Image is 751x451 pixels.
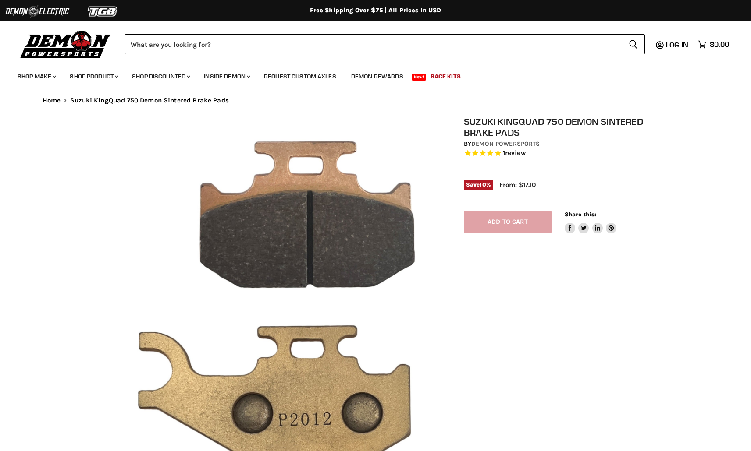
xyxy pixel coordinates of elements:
form: Product [125,34,645,54]
div: by [464,139,664,149]
span: Log in [666,40,688,49]
button: Search [622,34,645,54]
span: $0.00 [710,40,729,49]
aside: Share this: [565,211,617,234]
span: 1 reviews [503,149,526,157]
span: Rated 5.0 out of 5 stars 1 reviews [464,149,664,158]
span: New! [412,74,427,81]
a: Shop Make [11,67,61,85]
a: Home [43,97,61,104]
a: Demon Rewards [345,67,410,85]
div: Free Shipping Over $75 | All Prices In USD [25,7,726,14]
span: Suzuki KingQuad 750 Demon Sintered Brake Pads [70,97,229,104]
a: $0.00 [694,38,733,51]
a: Demon Powersports [471,140,540,148]
input: Search [125,34,622,54]
span: 10 [480,181,486,188]
h1: Suzuki KingQuad 750 Demon Sintered Brake Pads [464,116,664,138]
a: Log in [662,41,694,49]
img: Demon Powersports [18,28,114,60]
ul: Main menu [11,64,727,85]
span: review [505,149,526,157]
img: TGB Logo 2 [70,3,136,20]
a: Shop Product [63,67,124,85]
nav: Breadcrumbs [25,97,726,104]
a: Inside Demon [197,67,256,85]
span: Share this: [565,211,596,218]
a: Request Custom Axles [257,67,343,85]
a: Shop Discounted [125,67,196,85]
img: Demon Electric Logo 2 [4,3,70,20]
span: Save % [464,180,493,190]
span: From: $17.10 [499,181,536,189]
a: Race Kits [424,67,467,85]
